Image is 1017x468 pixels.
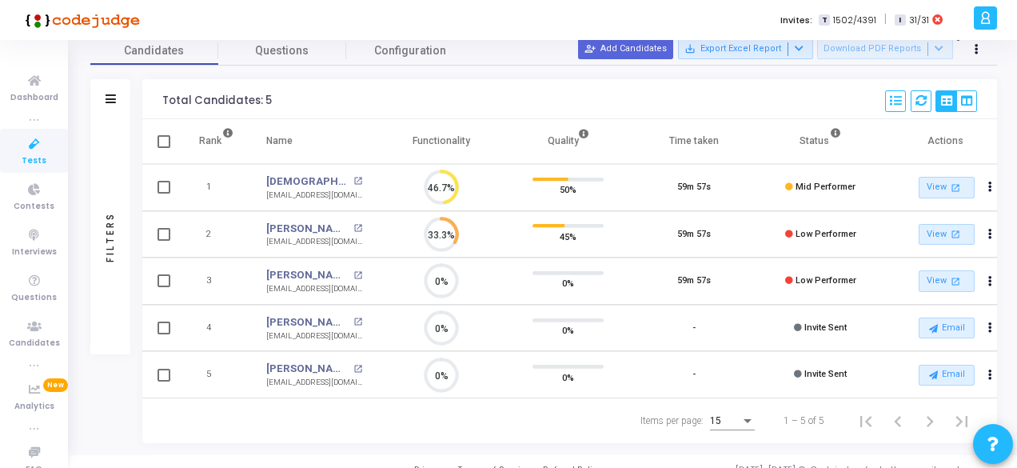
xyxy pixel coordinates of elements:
span: Questions [11,291,57,305]
button: Email [919,365,975,386]
span: Questions [218,42,346,59]
th: Quality [505,119,631,164]
img: logo [20,4,140,36]
td: 5 [182,351,250,398]
th: Rank [182,119,250,164]
span: Contests [14,200,54,214]
button: Last page [946,405,978,437]
mat-icon: save_alt [684,43,696,54]
mat-icon: open_in_new [353,365,362,374]
button: First page [850,405,882,437]
span: 0% [562,369,574,385]
span: 15 [710,415,721,426]
span: 31/31 [909,14,929,27]
th: Actions [883,119,1010,164]
button: Actions [979,364,1002,386]
span: Configuration [374,42,446,59]
span: T [819,14,829,26]
button: Actions [979,270,1002,293]
button: Email [919,318,975,338]
span: 0% [562,322,574,338]
a: [PERSON_NAME] [266,221,349,237]
div: Name [266,132,293,150]
span: Interviews [12,246,57,259]
a: [PERSON_NAME] [PERSON_NAME] [266,267,349,283]
div: Items per page: [640,414,704,428]
span: 1502/4391 [833,14,876,27]
button: Actions [979,317,1002,339]
label: Invites: [780,14,812,27]
mat-icon: open_in_new [353,318,362,326]
mat-icon: open_in_new [949,181,963,194]
div: [EMAIL_ADDRESS][DOMAIN_NAME] [266,190,362,202]
div: [EMAIL_ADDRESS][DOMAIN_NAME] [266,236,362,248]
button: Actions [979,223,1002,246]
td: 2 [182,211,250,258]
span: 45% [560,228,576,244]
div: 1 – 5 of 5 [784,414,824,428]
span: Tests [22,154,46,168]
mat-icon: open_in_new [949,227,963,241]
a: [DEMOGRAPHIC_DATA][PERSON_NAME][DEMOGRAPHIC_DATA] [266,174,349,190]
div: 59m 57s [677,274,711,288]
div: [EMAIL_ADDRESS][DOMAIN_NAME] [266,283,362,295]
span: 0% [562,275,574,291]
span: Candidates [9,337,60,350]
span: 50% [560,182,576,198]
div: View Options [935,90,977,112]
th: Status [757,119,883,164]
th: Functionality [378,119,505,164]
div: Filters [103,149,118,325]
button: Previous page [882,405,914,437]
button: Next page [914,405,946,437]
div: - [692,322,696,335]
span: Dashboard [10,91,58,105]
span: Invite Sent [804,369,847,379]
mat-icon: open_in_new [353,224,362,233]
div: Time taken [669,132,719,150]
div: [EMAIL_ADDRESS][DOMAIN_NAME] [266,330,362,342]
button: Export Excel Report [678,38,813,59]
td: 1 [182,164,250,211]
span: Candidates [90,42,218,59]
mat-icon: person_add_alt [584,43,596,54]
div: 59m 57s [677,228,711,242]
a: View [919,270,975,292]
span: Analytics [14,400,54,414]
mat-select: Items per page: [710,416,755,427]
td: 4 [182,305,250,352]
span: | [884,11,887,28]
div: - [692,368,696,382]
div: Total Candidates: 5 [162,94,272,107]
span: Invite Sent [804,322,847,333]
span: I [895,14,905,26]
div: [EMAIL_ADDRESS][DOMAIN_NAME] [266,377,362,389]
span: Low Performer [796,229,856,239]
button: Download PDF Reports [817,38,953,59]
a: View [919,177,975,198]
span: Mid Performer [796,182,855,192]
span: New [43,378,68,392]
a: [PERSON_NAME] [266,314,349,330]
span: Low Performer [796,275,856,286]
mat-icon: open_in_new [353,177,362,186]
a: [PERSON_NAME] [266,361,349,377]
mat-icon: open_in_new [353,271,362,280]
td: 3 [182,258,250,305]
div: 59m 57s [677,181,711,194]
mat-icon: open_in_new [949,274,963,288]
a: View [919,224,975,246]
button: Actions [979,177,1002,199]
button: Add Candidates [578,38,673,59]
